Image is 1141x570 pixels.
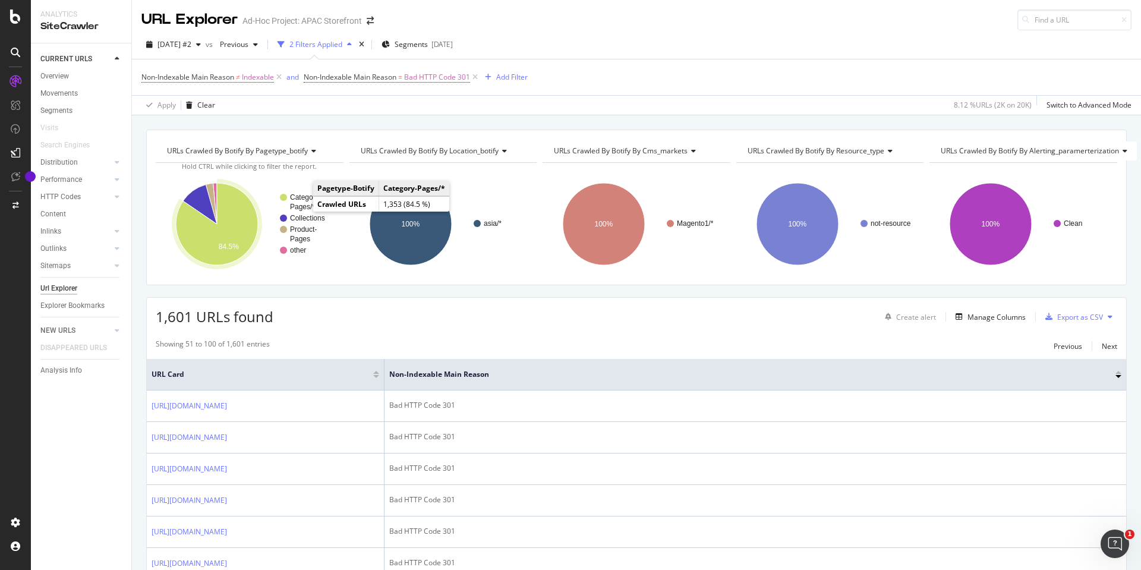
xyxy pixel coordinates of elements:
[40,364,82,377] div: Analysis Info
[1042,96,1131,115] button: Switch to Advanced Mode
[157,39,191,49] span: 2025 Aug. 27th #2
[236,72,240,82] span: ≠
[40,191,111,203] a: HTTP Codes
[40,20,122,33] div: SiteCrawler
[273,35,357,54] button: 2 Filters Applied
[951,310,1026,324] button: Manage Columns
[748,146,884,156] span: URLs Crawled By Botify By resource_type
[480,70,528,84] button: Add Filter
[40,105,123,117] a: Segments
[182,162,317,171] span: Hold CTRL while clicking to filter the report.
[1054,341,1082,351] div: Previous
[290,235,310,243] text: Pages
[40,156,111,169] a: Distribution
[401,220,420,228] text: 100%
[1054,339,1082,353] button: Previous
[40,10,122,20] div: Analytics
[290,214,325,222] text: Collections
[40,122,58,134] div: Visits
[242,15,362,27] div: Ad-Hoc Project: APAC Storefront
[982,220,1000,228] text: 100%
[1057,312,1103,322] div: Export as CSV
[40,208,66,221] div: Content
[197,100,215,110] div: Clear
[40,342,107,354] div: DISAPPEARED URLS
[313,181,379,196] td: Pagetype-Botify
[941,146,1119,156] span: URLs Crawled By Botify By alerting_paramerterization
[871,219,911,228] text: not-resource
[40,70,123,83] a: Overview
[543,172,728,276] svg: A chart.
[358,141,527,160] h4: URLs Crawled By Botify By location_botify
[40,139,90,152] div: Search Engines
[40,243,67,255] div: Outlinks
[290,193,322,201] text: Category-
[40,105,73,117] div: Segments
[361,146,499,156] span: URLs Crawled By Botify By location_botify
[152,495,227,506] a: [URL][DOMAIN_NAME]
[389,400,1121,411] div: Bad HTTP Code 301
[349,172,535,276] svg: A chart.
[40,282,123,295] a: Url Explorer
[40,300,123,312] a: Explorer Bookmarks
[1017,10,1131,30] input: Find a URL
[484,219,502,228] text: asia/*
[431,39,453,49] div: [DATE]
[290,203,315,211] text: Pages/*
[1125,530,1134,539] span: 1
[313,197,379,212] td: Crawled URLs
[152,558,227,569] a: [URL][DOMAIN_NAME]
[40,282,77,295] div: Url Explorer
[554,146,688,156] span: URLs Crawled By Botify By cms_markets
[156,172,341,276] svg: A chart.
[389,369,1098,380] span: Non-Indexable Main Reason
[40,364,123,377] a: Analysis Info
[290,225,317,234] text: Product-
[595,220,613,228] text: 100%
[1041,307,1103,326] button: Export as CSV
[286,72,299,82] div: and
[967,312,1026,322] div: Manage Columns
[1064,219,1082,228] text: Clean
[788,220,806,228] text: 100%
[389,526,1121,537] div: Bad HTTP Code 301
[152,463,227,475] a: [URL][DOMAIN_NAME]
[367,17,374,25] div: arrow-right-arrow-left
[377,35,458,54] button: Segments[DATE]
[40,325,75,337] div: NEW URLS
[215,35,263,54] button: Previous
[40,225,111,238] a: Inlinks
[404,69,470,86] span: Bad HTTP Code 301
[152,400,227,412] a: [URL][DOMAIN_NAME]
[40,342,119,354] a: DISAPPEARED URLS
[165,141,333,160] h4: URLs Crawled By Botify By pagetype_botify
[40,260,111,272] a: Sitemaps
[157,100,176,110] div: Apply
[496,72,528,82] div: Add Filter
[398,72,402,82] span: =
[156,307,273,326] span: 1,601 URLs found
[40,87,123,100] a: Movements
[40,174,111,186] a: Performance
[289,39,342,49] div: 2 Filters Applied
[379,197,450,212] td: 1,353 (84.5 %)
[1102,341,1117,351] div: Next
[141,72,234,82] span: Non-Indexable Main Reason
[40,300,105,312] div: Explorer Bookmarks
[25,171,36,182] div: Tooltip anchor
[141,35,206,54] button: [DATE] #2
[206,39,215,49] span: vs
[156,339,270,353] div: Showing 51 to 100 of 1,601 entries
[286,71,299,83] button: and
[736,172,922,276] div: A chart.
[40,122,70,134] a: Visits
[551,141,720,160] h4: URLs Crawled By Botify By cms_markets
[929,172,1115,276] svg: A chart.
[1047,100,1131,110] div: Switch to Advanced Mode
[896,312,936,322] div: Create alert
[40,87,78,100] div: Movements
[215,39,248,49] span: Previous
[40,174,82,186] div: Performance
